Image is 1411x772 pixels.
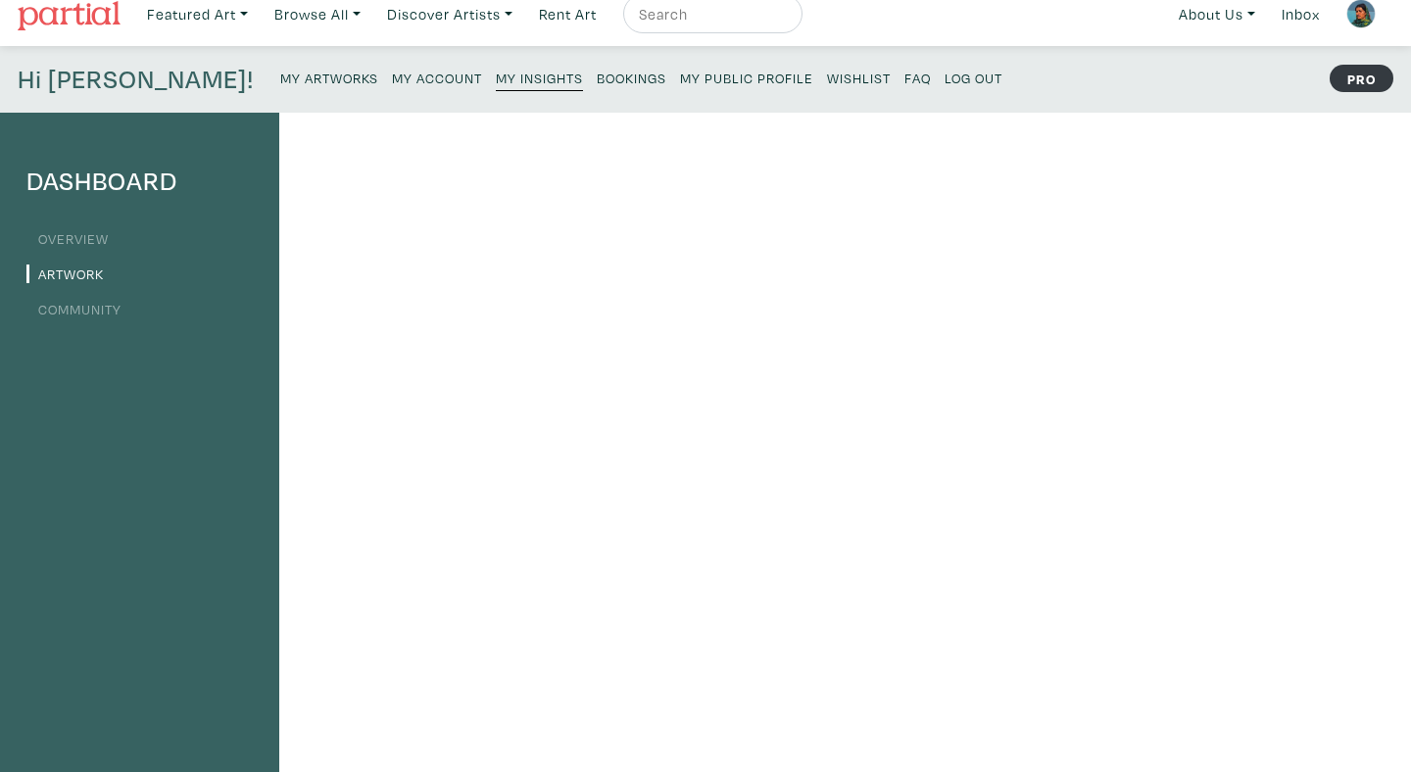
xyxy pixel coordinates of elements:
[18,64,254,95] h4: Hi [PERSON_NAME]!
[392,64,482,90] a: My Account
[827,69,891,87] small: Wishlist
[680,69,813,87] small: My Public Profile
[904,64,931,90] a: FAQ
[26,300,122,318] a: Community
[827,64,891,90] a: Wishlist
[496,69,583,87] small: My Insights
[26,166,253,197] h4: Dashboard
[945,69,1002,87] small: Log Out
[392,69,482,87] small: My Account
[26,229,109,248] a: Overview
[597,69,666,87] small: Bookings
[904,69,931,87] small: FAQ
[280,69,378,87] small: My Artworks
[680,64,813,90] a: My Public Profile
[496,64,583,91] a: My Insights
[26,265,104,283] a: Artwork
[280,64,378,90] a: My Artworks
[945,64,1002,90] a: Log Out
[637,2,784,26] input: Search
[1330,65,1393,92] strong: PRO
[597,64,666,90] a: Bookings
